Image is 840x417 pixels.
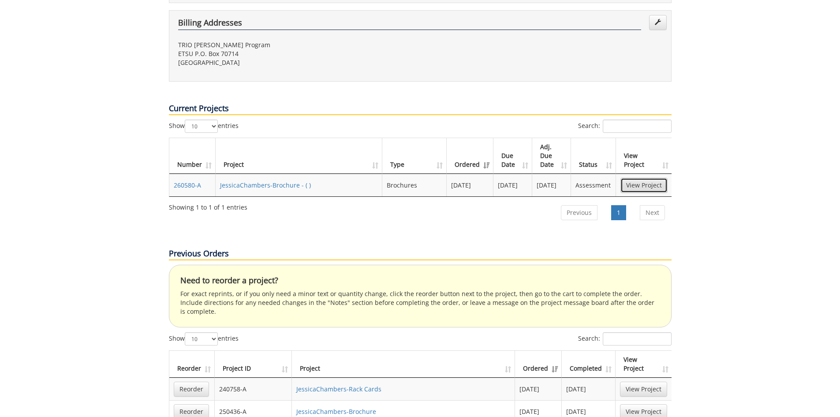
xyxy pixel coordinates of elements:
th: Ordered: activate to sort column ascending [515,351,562,378]
th: Project: activate to sort column ascending [216,138,383,174]
th: Completed: activate to sort column ascending [562,351,616,378]
th: Status: activate to sort column ascending [571,138,616,174]
td: [DATE] [493,174,532,196]
label: Search: [578,120,672,133]
th: Project: activate to sort column ascending [292,351,515,378]
td: Assessment [571,174,616,196]
a: Next [640,205,665,220]
th: View Project: activate to sort column ascending [616,138,672,174]
td: [DATE] [447,174,493,196]
label: Show entries [169,120,239,133]
th: Reorder: activate to sort column ascending [169,351,215,378]
td: [DATE] [515,378,562,400]
th: Project ID: activate to sort column ascending [215,351,292,378]
a: Reorder [174,382,209,397]
h4: Billing Addresses [178,19,641,30]
th: Due Date: activate to sort column ascending [493,138,532,174]
a: JessicaChambers-Rack Cards [296,385,381,393]
input: Search: [603,120,672,133]
div: Showing 1 to 1 of 1 entries [169,199,247,212]
label: Show entries [169,332,239,346]
h4: Need to reorder a project? [180,276,660,285]
th: Adj. Due Date: activate to sort column ascending [532,138,571,174]
input: Search: [603,332,672,346]
a: View Project [620,178,668,193]
p: For exact reprints, or if you only need a minor text or quantity change, click the reorder button... [180,289,660,316]
a: 1 [611,205,626,220]
label: Search: [578,332,672,346]
a: Previous [561,205,597,220]
a: View Project [620,382,667,397]
p: [GEOGRAPHIC_DATA] [178,58,414,67]
p: Current Projects [169,103,672,115]
a: Edit Addresses [649,15,667,30]
td: Brochures [382,174,447,196]
th: Ordered: activate to sort column ascending [447,138,493,174]
select: Showentries [185,332,218,346]
a: 260580-A [174,181,201,189]
select: Showentries [185,120,218,133]
th: Number: activate to sort column ascending [169,138,216,174]
a: JessicaChambers-Brochure [296,407,376,416]
p: ETSU P.O. Box 70714 [178,49,414,58]
th: Type: activate to sort column ascending [382,138,447,174]
p: Previous Orders [169,248,672,260]
td: [DATE] [562,378,616,400]
td: [DATE] [532,174,571,196]
p: TRIO [PERSON_NAME] Program [178,41,414,49]
td: 240758-A [215,378,292,400]
th: View Project: activate to sort column ascending [616,351,672,378]
a: JessicaChambers-Brochure - ( ) [220,181,311,189]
